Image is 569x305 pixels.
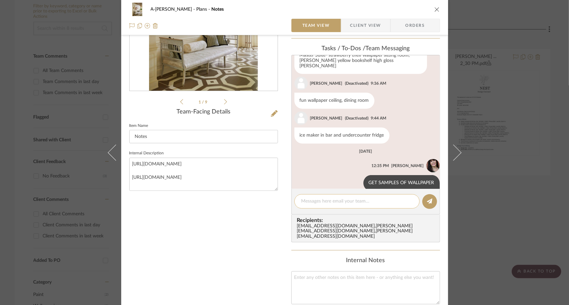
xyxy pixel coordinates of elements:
div: 9:36 AM [371,80,386,86]
span: Recipients: [297,217,437,223]
div: 9:44 AM [371,115,386,121]
span: Team View [302,19,330,32]
input: Enter Item Name [129,130,278,143]
img: user_avatar.png [294,77,308,90]
label: Internal Description [129,152,164,155]
div: team Messaging [291,45,440,53]
div: GET SAMPLES OF WALLPAPER [363,175,440,191]
div: Team-Facing Details [129,108,278,116]
span: 9 [205,100,208,104]
span: 1 [199,100,202,104]
div: fun wallpaper ceiling, dining room [294,93,374,109]
img: e0b3d2d5-6538-45cb-b493-549fa636e486_48x40.jpg [129,3,145,16]
span: / [202,100,205,104]
div: 12:35 PM [372,163,389,169]
div: Internal Notes [291,257,440,264]
div: [DATE] [359,149,372,154]
span: Notes [212,7,224,12]
div: (Deactivated) [345,80,369,86]
span: Client View [350,19,381,32]
div: [PERSON_NAME] [310,115,343,121]
div: [PERSON_NAME] [392,163,424,169]
div: Master Suite- strawberry theif wallpaper sitting room, [PERSON_NAME] yellow bookshelf high gloss ... [294,48,427,74]
span: A-[PERSON_NAME] [151,7,197,12]
img: user_avatar.png [294,111,308,125]
div: (Deactivated) [345,115,369,121]
img: Remove from project [153,23,158,28]
span: Plans [197,7,212,12]
img: 491cad36-5787-4519-8878-b341424c5785.jpg [426,159,440,172]
div: ice maker in bar and undercounter fridge [294,128,389,144]
span: Orders [398,19,432,32]
button: close [434,6,440,12]
div: [PERSON_NAME] [310,80,343,86]
label: Item Name [129,124,148,128]
span: Tasks / To-Dos / [322,46,365,52]
div: [EMAIL_ADDRESS][DOMAIN_NAME] , [PERSON_NAME][EMAIL_ADDRESS][DOMAIN_NAME] , [PERSON_NAME][EMAIL_AD... [297,224,437,240]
